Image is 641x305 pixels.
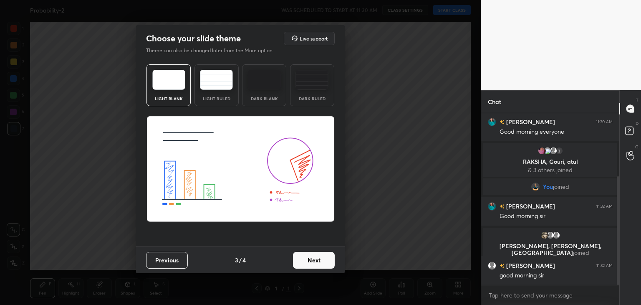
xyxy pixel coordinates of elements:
button: Previous [146,252,188,269]
div: grid [481,113,619,285]
p: [PERSON_NAME], [PERSON_NAME], [GEOGRAPHIC_DATA] [488,243,612,256]
div: 11:32 AM [596,263,613,268]
div: Dark Ruled [295,97,329,101]
span: joined [553,183,569,190]
img: no-rating-badge.077c3623.svg [500,264,505,268]
div: Dark Blank [247,97,281,101]
img: no-rating-badge.077c3623.svg [500,204,505,209]
div: 3 [555,147,563,155]
h4: 3 [235,256,238,264]
h5: Live support [300,36,328,41]
span: joined [573,249,589,257]
img: darkRuledTheme.de295e13.svg [295,70,328,90]
img: f2e3140b1fab4071a33eba9fb034249d.jpg [488,202,496,211]
h4: 4 [242,256,246,264]
p: G [635,144,638,150]
div: Good morning everyone [500,128,613,136]
div: good morning sir [500,272,613,280]
h6: [PERSON_NAME] [505,117,555,126]
img: d84243986e354267bcc07dcb7018cb26.file [531,183,540,191]
img: 3 [543,147,552,155]
p: RAKSHA, Gouri, atul [488,158,612,165]
img: lightRuledTheme.5fabf969.svg [200,70,233,90]
p: T [636,97,638,103]
img: 30120917d7e44bb0998cbfa2b6281b7c.48537344_3 [540,231,549,239]
img: default.png [549,147,558,155]
span: You [543,183,553,190]
h6: [PERSON_NAME] [505,261,555,270]
img: lightThemeBanner.fbc32fad.svg [146,116,335,222]
div: Light Ruled [200,97,233,101]
img: lightTheme.e5ed3b09.svg [152,70,185,90]
img: darkTheme.f0cc69e5.svg [248,70,281,90]
p: Theme can also be changed later from the More option [146,47,281,54]
img: default.png [552,231,560,239]
img: default.png [546,231,555,239]
h6: [PERSON_NAME] [505,202,555,211]
p: Chat [481,91,508,113]
img: default.png [488,262,496,270]
p: D [636,120,638,127]
div: 11:30 AM [596,119,613,125]
h4: / [239,256,242,264]
img: no-rating-badge.077c3623.svg [500,120,505,125]
p: & 3 others joined [488,167,612,173]
img: f2e3140b1fab4071a33eba9fb034249d.jpg [488,118,496,126]
div: Light Blank [152,97,185,101]
div: Good morning sir [500,212,613,221]
button: Next [293,252,335,269]
div: 11:32 AM [596,204,613,209]
img: 58f5dfbf8c2044a184c335181100ceaa.jpg [538,147,546,155]
h2: Choose your slide theme [146,33,241,44]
